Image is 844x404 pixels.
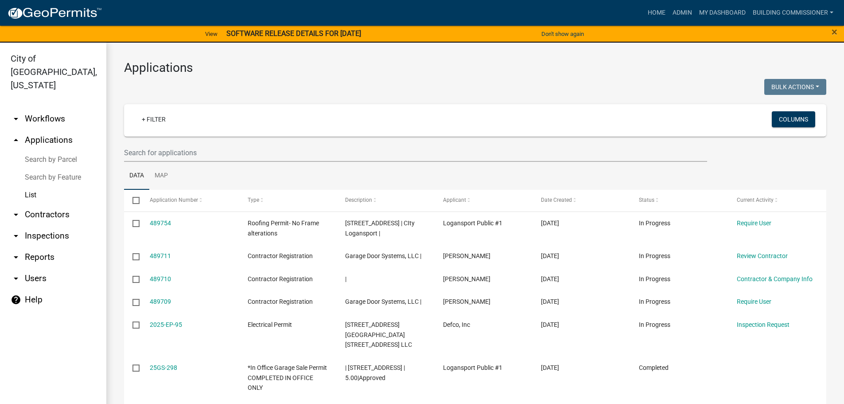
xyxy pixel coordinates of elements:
span: Application Number [150,197,198,203]
span: In Progress [639,298,670,305]
i: arrow_drop_up [11,135,21,145]
span: Defco, Inc [443,321,470,328]
a: 2025-EP-95 [150,321,182,328]
span: In Progress [639,252,670,259]
i: arrow_drop_down [11,252,21,263]
span: Electrical Permit [248,321,292,328]
span: × [832,26,837,38]
span: Current Activity [737,197,774,203]
span: Contractor Registration [248,252,313,259]
span: Applicant [443,197,466,203]
span: Description [345,197,372,203]
a: Require User [737,298,771,305]
a: 489709 [150,298,171,305]
a: Contractor & Company Info [737,275,813,282]
i: help [11,294,21,305]
span: Garage Door Systems, LLC | [345,252,421,259]
a: Inspection Request [737,321,790,328]
span: 10/08/2025 [541,275,559,282]
a: 489710 [150,275,171,282]
datatable-header-cell: Description [337,190,435,211]
button: Close [832,27,837,37]
span: Pamela Henson [443,275,490,282]
span: In Progress [639,220,670,227]
datatable-header-cell: Select [124,190,141,211]
i: arrow_drop_down [11,209,21,220]
a: Review Contractor [737,252,788,259]
span: Pamela Henson [443,252,490,259]
span: Garage Door Systems, LLC | [345,298,421,305]
a: Data [124,162,149,190]
span: 3131 E MARKET ST 3131 E Market Street LLC [345,321,412,349]
span: Logansport Public #1 [443,364,502,371]
span: In Progress [639,275,670,282]
a: View [202,27,221,41]
a: Admin [669,4,696,21]
input: Search for applications [124,144,707,162]
span: 10/08/2025 [541,321,559,328]
a: 25GS-298 [150,364,177,371]
span: Status [639,197,654,203]
span: In Progress [639,321,670,328]
a: 489754 [150,220,171,227]
i: arrow_drop_down [11,273,21,284]
span: | 400 Kingsmill Dr. | 5.00|Approved [345,364,405,381]
span: *In Office Garage Sale Permit COMPLETED IN OFFICE ONLY [248,364,327,392]
datatable-header-cell: Date Created [533,190,630,211]
a: Building Commissioner [749,4,837,21]
span: | [345,275,346,282]
span: Roofing Permit- No Frame alterations [248,220,319,237]
datatable-header-cell: Application Number [141,190,239,211]
button: Don't show again [538,27,587,41]
span: Contractor Registration [248,275,313,282]
i: arrow_drop_down [11,231,21,241]
span: Completed [639,364,669,371]
datatable-header-cell: Status [630,190,728,211]
datatable-header-cell: Type [239,190,337,211]
a: My Dashboard [696,4,749,21]
a: Home [644,4,669,21]
span: 601 E BROADWAY | CIty Logansport | [345,220,415,237]
a: + Filter [135,111,173,127]
a: Require User [737,220,771,227]
span: Pamela Henson [443,298,490,305]
button: Columns [772,111,815,127]
span: Date Created [541,197,572,203]
h3: Applications [124,60,826,75]
span: 10/08/2025 [541,364,559,371]
span: Contractor Registration [248,298,313,305]
a: Map [149,162,173,190]
span: 10/08/2025 [541,252,559,259]
a: 489711 [150,252,171,259]
span: 10/08/2025 [541,298,559,305]
i: arrow_drop_down [11,114,21,124]
strong: SOFTWARE RELEASE DETAILS FOR [DATE] [226,29,361,38]
span: Logansport Public #1 [443,220,502,227]
span: 10/08/2025 [541,220,559,227]
datatable-header-cell: Applicant [435,190,533,211]
span: Type [248,197,259,203]
datatable-header-cell: Current Activity [728,190,826,211]
button: Bulk Actions [764,79,826,95]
